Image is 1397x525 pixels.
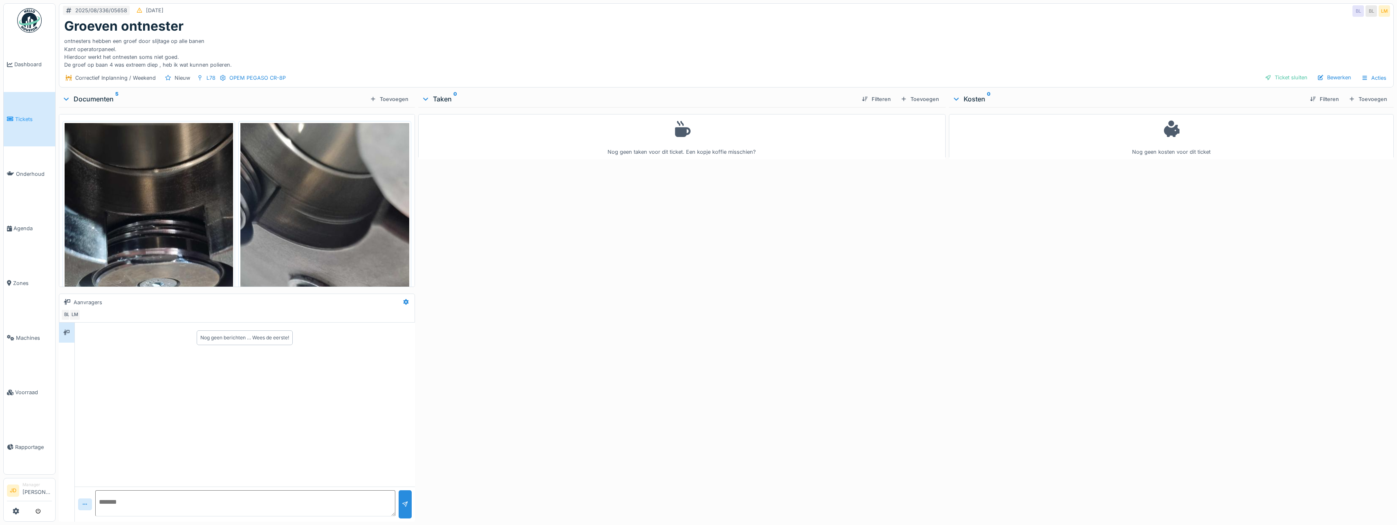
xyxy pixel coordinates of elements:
[240,123,409,423] img: tbkqf4kyzt1l7cmp1w9pbucyb1kg
[952,94,1303,104] div: Kosten
[16,334,52,342] span: Machines
[367,94,412,105] div: Toevoegen
[1307,94,1342,105] div: Filteren
[15,388,52,396] span: Voorraad
[146,7,164,14] div: [DATE]
[1366,5,1377,17] div: BL
[4,92,55,147] a: Tickets
[7,485,19,497] li: JD
[954,118,1388,156] div: Nog geen kosten voor dit ticket
[4,146,55,201] a: Onderhoud
[453,94,457,104] sup: 0
[61,309,72,321] div: BL
[115,94,119,104] sup: 5
[74,298,102,306] div: Aanvragers
[75,7,127,14] div: 2025/08/336/05658
[64,34,1388,69] div: ontnesters hebben een groef door slijtage op alle banen Kant operatorpaneel. Hierdoor werkt het o...
[1262,72,1311,83] div: Ticket sluiten
[64,18,184,34] h1: Groeven ontnester
[175,74,190,82] div: Nieuw
[4,37,55,92] a: Dashboard
[4,201,55,256] a: Agenda
[16,170,52,178] span: Onderhoud
[1314,72,1354,83] div: Bewerken
[200,334,289,341] div: Nog geen berichten … Wees de eerste!
[1345,94,1390,105] div: Toevoegen
[4,256,55,311] a: Zones
[4,310,55,365] a: Machines
[859,94,894,105] div: Filteren
[15,115,52,123] span: Tickets
[13,224,52,232] span: Agenda
[206,74,215,82] div: L78
[4,365,55,420] a: Voorraad
[229,74,286,82] div: OPEM PEGASO CR-8P
[1379,5,1390,17] div: LM
[987,94,991,104] sup: 0
[62,94,367,104] div: Documenten
[1352,5,1364,17] div: BL
[13,279,52,287] span: Zones
[75,74,156,82] div: Correctief Inplanning / Weekend
[7,482,52,501] a: JD Manager[PERSON_NAME]
[17,8,42,33] img: Badge_color-CXgf-gQk.svg
[4,420,55,475] a: Rapportage
[897,94,942,105] div: Toevoegen
[424,118,940,156] div: Nog geen taken voor dit ticket. Een kopje koffie misschien?
[422,94,855,104] div: Taken
[1358,72,1390,84] div: Acties
[22,482,52,488] div: Manager
[14,61,52,68] span: Dashboard
[65,123,233,423] img: 6qa76i0vtzl2tnahcoimuptjpkky
[69,309,81,321] div: LM
[22,482,52,499] li: [PERSON_NAME]
[15,443,52,451] span: Rapportage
